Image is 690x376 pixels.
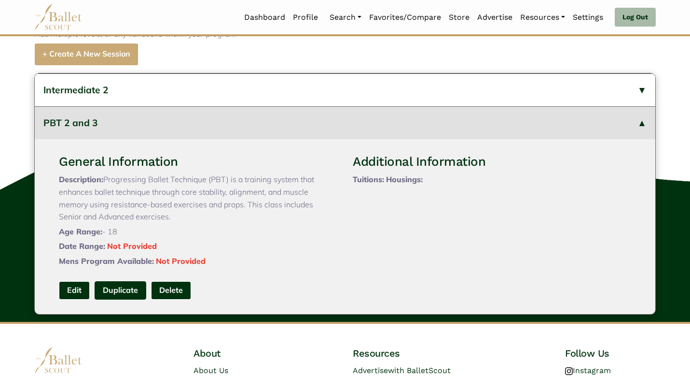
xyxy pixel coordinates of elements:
p: Progressing Ballet Technique (PBT) is a training system that enhances ballet technique through co... [59,174,337,223]
h3: General Information [59,154,337,170]
a: Settings [569,7,607,28]
span: Description: [59,174,103,184]
a: About Us [193,366,228,375]
h3: Additional Information [353,154,631,170]
a: Log Out [615,8,656,27]
img: logo [34,347,83,374]
a: Duplicate [95,281,146,299]
span: Date Range: [59,241,105,251]
a: Advertisewith BalletScout [353,366,451,375]
button: PBT 2 and 3 [35,106,655,139]
span: Not Provided [107,241,157,251]
h4: About [193,347,284,360]
a: Dashboard [240,7,289,28]
a: Favorites/Compare [365,7,445,28]
a: Search [326,7,365,28]
span: Age Range: [59,227,102,236]
span: Not Provided [156,256,206,266]
button: Intermediate 2 [35,73,655,106]
img: instagram logo [565,367,573,375]
p: - 18 [59,226,337,238]
a: Advertise [473,7,516,28]
h4: Resources [353,347,497,360]
a: Instagram [565,366,611,375]
span: Housings: [386,174,423,184]
span: with BalletScout [388,366,451,375]
a: + Create A New Session [34,43,138,66]
span: Intermediate 2 [43,84,109,96]
span: Tuitions: [353,174,384,184]
span: Mens Program Available: [59,256,154,266]
span: PBT 2 and 3 [43,117,98,129]
a: Resources [516,7,569,28]
a: Edit [59,281,90,299]
button: Delete [151,281,191,299]
a: Store [445,7,473,28]
h4: Follow Us [565,347,656,360]
a: Profile [289,7,322,28]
